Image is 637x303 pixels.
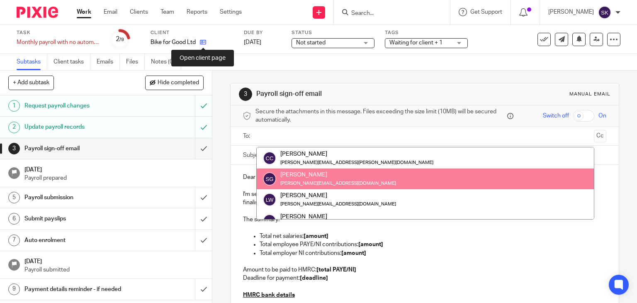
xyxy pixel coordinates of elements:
a: Subtasks [17,54,47,70]
strong: [deadline] [300,275,328,281]
div: 2 [8,122,20,133]
img: Pixie [17,7,58,18]
a: Client tasks [53,54,90,70]
div: [PERSON_NAME] [280,149,433,158]
p: Total net salaries: [260,232,607,240]
h1: Update payroll records [24,121,133,133]
h1: Payroll sign-off email [256,90,442,98]
strong: [amount] [358,242,383,247]
label: Tags [385,29,468,36]
h1: [DATE] [24,255,204,266]
div: Manual email [569,91,610,98]
small: [PERSON_NAME][EMAIL_ADDRESS][PERSON_NAME][DOMAIN_NAME] [280,160,433,165]
label: Subject: [243,151,265,159]
div: 7 [8,235,20,246]
div: Monthly payroll with no automated e-mail [17,38,100,46]
p: I'm sending in attachment the payroll report for this month. Please review at your earliest conve... [243,190,607,207]
p: [PERSON_NAME] [548,8,594,16]
img: svg%3E [263,172,276,186]
h1: Payroll submission [24,191,133,204]
h1: [DATE] [24,164,204,174]
img: svg%3E [263,193,276,206]
a: Audit logs [187,54,219,70]
label: Due by [244,29,281,36]
p: Total employee PAYE/NI contributions: [260,240,607,249]
label: Status [292,29,374,36]
p: The summary: [243,215,607,224]
h1: Request payroll changes [24,100,133,112]
button: Hide completed [145,76,204,90]
a: Work [77,8,91,16]
span: Switch off [543,112,569,120]
u: HMRC bank details [243,292,295,298]
span: [DATE] [244,39,261,45]
div: [PERSON_NAME] [280,171,396,179]
h1: Submit payslips [24,213,133,225]
img: svg%3E [263,151,276,165]
span: Not started [296,40,326,46]
h1: Auto enrolment [24,234,133,247]
img: svg%3E [598,6,611,19]
small: /9 [119,37,124,42]
p: Bike for Good Ltd [151,38,196,46]
span: Hide completed [158,80,199,86]
a: Reports [187,8,207,16]
label: To: [243,132,252,140]
div: 5 [8,192,20,203]
span: Get Support [470,9,502,15]
label: Client [151,29,233,36]
a: Emails [97,54,120,70]
a: Files [126,54,145,70]
p: Total employer NI contributions: [260,249,607,257]
a: Email [104,8,117,16]
a: Clients [130,8,148,16]
strong: [amount] [304,233,328,239]
p: Deadline for payment: [243,274,607,282]
strong: [total PAYE/NI] [316,267,356,273]
div: 6 [8,213,20,225]
div: [PERSON_NAME] [280,191,396,200]
a: Notes (0) [151,54,181,70]
p: Payroll submitted [24,266,204,274]
a: Settings [220,8,242,16]
input: Search [350,10,425,17]
div: 1 [8,100,20,112]
h1: Payment details reminder - if needed [24,283,133,296]
a: Team [160,8,174,16]
div: [PERSON_NAME] [280,212,396,220]
div: 9 [8,283,20,295]
p: Dear [PERSON_NAME], [243,173,607,181]
span: Waiting for client + 1 [389,40,442,46]
p: Payroll prepared [24,174,204,182]
p: Amount to be paid to HMRC: [243,266,607,274]
span: On [598,112,606,120]
h1: Payroll sign-off email [24,142,133,155]
button: Cc [594,130,606,142]
div: 3 [239,88,252,101]
img: svg%3E [263,214,276,227]
span: Secure the attachments in this message. Files exceeding the size limit (10MB) will be secured aut... [255,108,506,125]
div: 3 [8,143,20,154]
div: 2 [116,34,124,44]
small: [PERSON_NAME][EMAIL_ADDRESS][DOMAIN_NAME] [280,181,396,186]
label: Task [17,29,100,36]
strong: [amount] [341,250,366,256]
small: [PERSON_NAME][EMAIL_ADDRESS][DOMAIN_NAME] [280,202,396,206]
button: + Add subtask [8,76,54,90]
